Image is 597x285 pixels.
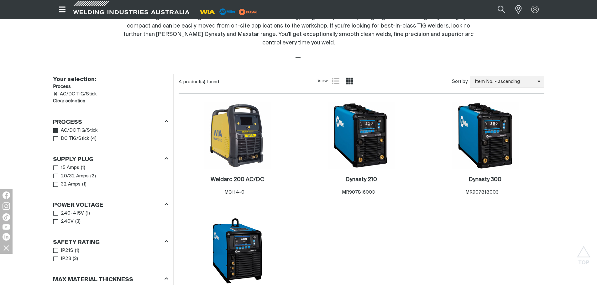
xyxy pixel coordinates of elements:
span: AC/DC TIG/Stick [61,127,97,134]
div: Max Material Thickness [53,275,168,283]
ul: Process [53,126,168,143]
li: AC/DC TIG/Stick [53,90,168,98]
h2: Dynasty 300 [469,177,501,182]
h2: Weldarc 200 AC/DC [211,177,264,182]
section: Product list controls [179,74,544,90]
div: 4 [179,79,318,85]
img: Dynasty 300 [452,102,519,169]
h3: Max Material Thickness [53,276,133,283]
span: MR907816003 [342,190,375,195]
span: 32 Amps [61,181,81,188]
span: 240V [61,218,74,225]
span: ( 2 ) [90,173,96,180]
span: ( 1 ) [86,210,90,217]
span: DC TIG/Stick [61,135,89,142]
ul: Power Voltage [53,209,168,226]
a: Dynasty 210 [345,176,377,183]
button: Search products [491,3,512,17]
span: View: [317,78,329,85]
img: Instagram [3,202,10,210]
button: Scroll to top [577,246,591,260]
a: 15 Amps [53,164,80,172]
span: AC/DC TIG/Stick [60,91,97,97]
input: Product name or item number... [483,3,512,17]
span: Sort by: [452,78,469,85]
span: 15 Amps [61,164,79,171]
span: Item No. - ascending [470,78,537,85]
span: ( 4 ) [91,135,97,142]
a: Dynasty 300 [469,176,501,183]
a: List view [332,77,339,85]
span: MR907818003 [465,190,499,195]
img: YouTube [3,224,10,230]
a: Remove AC/DC TIG/Stick [53,92,58,96]
span: IP21S [61,247,73,254]
span: ( 1 ) [75,247,79,254]
a: 240-415V [53,209,84,218]
img: LinkedIn [3,233,10,241]
h2: Dynasty 210 [345,177,377,182]
a: 32 Amps [53,180,81,189]
ul: Supply Plug [53,164,168,189]
a: DC TIG/Stick [53,135,89,143]
a: IP23 [53,255,71,263]
span: product(s) found [183,79,219,84]
span: ( 3 ) [73,255,78,262]
a: 240V [53,217,74,226]
span: 20/32 Amps [61,173,89,180]
span: ( 3 ) [75,218,81,225]
img: Dynasty 210 [328,102,395,169]
a: IP21S [53,247,74,255]
h3: Process [53,83,168,90]
a: AC/DC TIG/Stick [53,126,98,135]
img: Dynasty 400 [204,217,271,284]
span: MC114-0 [224,190,244,195]
h3: Power Voltage [53,202,103,209]
img: Facebook [3,191,10,199]
img: TikTok [3,213,10,221]
h3: Process [53,119,82,126]
a: miller [237,9,260,14]
span: ( 1 ) [81,164,85,171]
a: Weldarc 200 AC/DC [211,176,264,183]
div: Safety Rating [53,238,168,246]
img: Weldarc 200 AC/DC [204,102,271,169]
h2: Your selection: [53,76,165,83]
img: miller [237,7,260,17]
a: Clear filters selection [53,98,85,105]
div: Process [53,118,168,126]
img: hide socials [1,242,12,253]
span: 240-415V [61,210,84,217]
h3: Supply Plug [53,156,93,163]
span: IP23 [61,255,71,262]
ul: Safety Rating [53,247,168,263]
a: 20/32 Amps [53,172,89,181]
h3: Safety Rating [53,239,100,246]
div: Supply Plug [53,155,168,163]
span: ( 1 ) [82,181,86,188]
div: Power Voltage [53,201,168,209]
